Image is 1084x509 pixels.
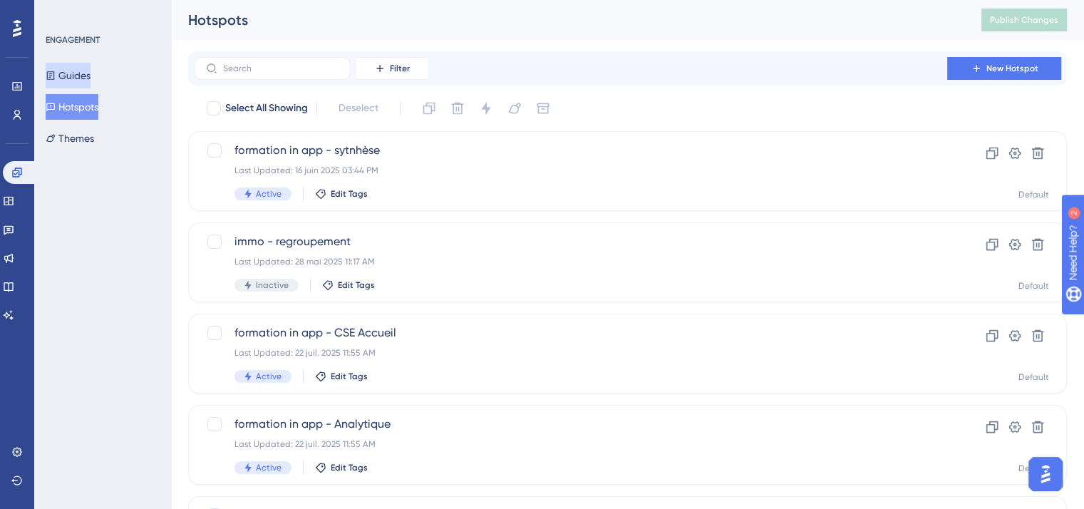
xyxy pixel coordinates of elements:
[256,279,289,291] span: Inactive
[331,462,368,473] span: Edit Tags
[322,279,375,291] button: Edit Tags
[326,96,391,121] button: Deselect
[331,371,368,382] span: Edit Tags
[99,7,103,19] div: 2
[339,100,378,117] span: Deselect
[234,142,907,159] span: formation in app - sytnhèse
[234,416,907,433] span: formation in app - Analytique
[1024,453,1067,495] iframe: UserGuiding AI Assistant Launcher
[234,165,907,176] div: Last Updated: 16 juin 2025 03:44 PM
[331,188,368,200] span: Edit Tags
[46,94,98,120] button: Hotspots
[990,14,1058,26] span: Publish Changes
[223,63,339,73] input: Search
[225,100,308,117] span: Select All Showing
[256,462,282,473] span: Active
[234,324,907,341] span: formation in app - CSE Accueil
[1018,280,1049,292] div: Default
[315,371,368,382] button: Edit Tags
[390,63,410,74] span: Filter
[1018,371,1049,383] div: Default
[33,4,89,21] span: Need Help?
[256,371,282,382] span: Active
[234,256,907,267] div: Last Updated: 28 mai 2025 11:17 AM
[1018,189,1049,200] div: Default
[188,10,946,30] div: Hotspots
[46,63,91,88] button: Guides
[986,63,1038,74] span: New Hotspot
[46,125,94,151] button: Themes
[981,9,1067,31] button: Publish Changes
[256,188,282,200] span: Active
[234,347,907,359] div: Last Updated: 22 juil. 2025 11:55 AM
[947,57,1061,80] button: New Hotspot
[234,233,907,250] span: immo - regroupement
[1018,463,1049,474] div: Default
[234,438,907,450] div: Last Updated: 22 juil. 2025 11:55 AM
[356,57,428,80] button: Filter
[338,279,375,291] span: Edit Tags
[315,188,368,200] button: Edit Tags
[46,34,100,46] div: ENGAGEMENT
[315,462,368,473] button: Edit Tags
